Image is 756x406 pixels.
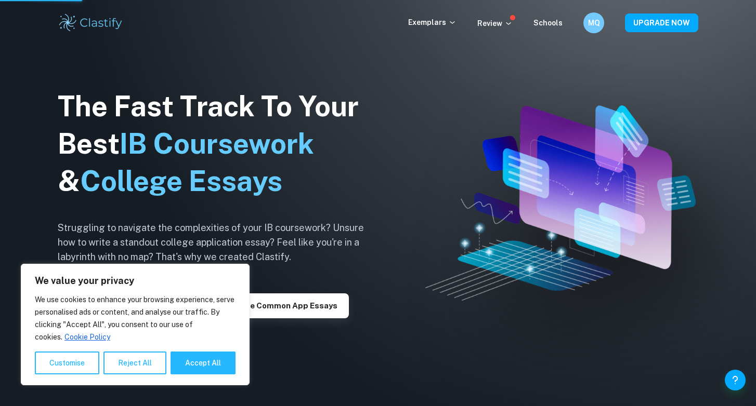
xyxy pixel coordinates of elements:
[725,370,746,390] button: Help and Feedback
[103,351,166,374] button: Reject All
[35,351,99,374] button: Customise
[425,105,695,300] img: Clastify hero
[625,13,698,32] button: UPGRADE NOW
[171,351,236,374] button: Accept All
[408,17,457,28] p: Exemplars
[35,293,236,343] p: We use cookies to enhance your browsing experience, serve personalised ads or content, and analys...
[58,12,124,33] img: Clastify logo
[120,127,314,160] span: IB Coursework
[64,332,111,342] a: Cookie Policy
[80,165,282,197] span: College Essays
[35,275,236,287] p: We value your privacy
[213,300,349,310] a: Explore Common App essays
[583,12,604,33] button: MQ
[58,88,380,200] h1: The Fast Track To Your Best &
[58,221,380,264] h6: Struggling to navigate the complexities of your IB coursework? Unsure how to write a standout col...
[21,264,250,385] div: We value your privacy
[533,19,563,27] a: Schools
[588,17,600,29] h6: MQ
[213,293,349,318] button: Explore Common App essays
[477,18,513,29] p: Review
